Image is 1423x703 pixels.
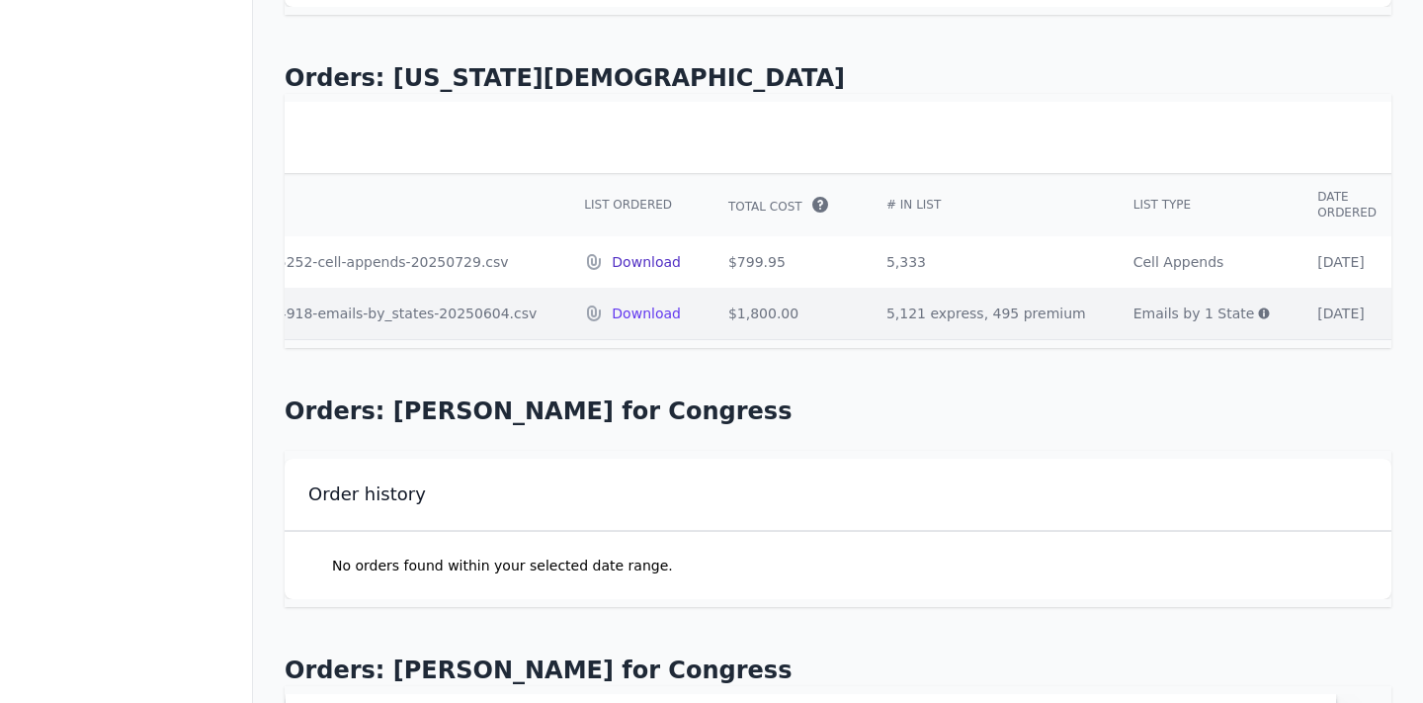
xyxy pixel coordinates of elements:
[705,236,863,288] td: $799.95
[863,236,1110,288] td: 5,333
[93,236,561,288] td: [PERSON_NAME]-order-5252-cell-appends-20250729.csv
[705,288,863,339] td: $1,800.00
[308,532,697,599] p: No orders found within your selected date range.
[93,288,561,339] td: [PERSON_NAME]-order-4918-emails-by_states-20250604.csv
[285,395,1391,427] h1: Orders: [PERSON_NAME] for Congress
[863,173,1110,236] th: # In List
[560,173,705,236] th: List Ordered
[308,483,426,506] h2: Order history
[612,252,681,272] a: Download
[285,62,1391,94] h1: Orders: [US_STATE][DEMOGRAPHIC_DATA]
[612,304,681,323] a: Download
[1294,236,1400,288] td: [DATE]
[1110,236,1295,288] td: Cell Appends
[285,655,1391,686] h1: Orders: [PERSON_NAME] for Congress
[1294,288,1400,339] td: [DATE]
[863,288,1110,339] td: 5,121 express, 495 premium
[1110,173,1295,236] th: List Type
[1294,173,1400,236] th: Date Ordered
[728,199,802,215] span: Total Cost
[93,173,561,236] th: Filename
[1133,304,1255,323] span: Emails by 1 State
